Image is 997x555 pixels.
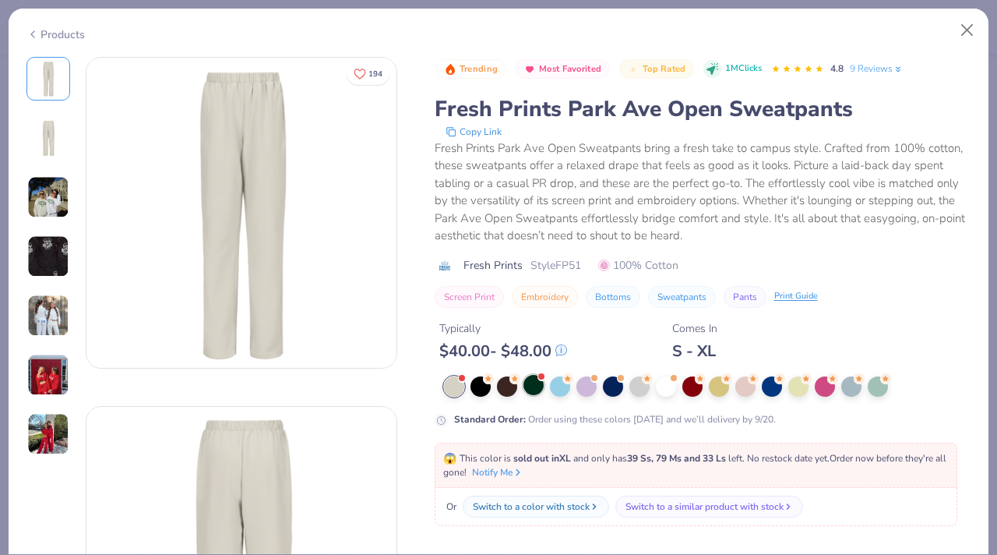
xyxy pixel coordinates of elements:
[539,65,601,73] span: Most Favorited
[523,63,536,76] img: Most Favorited sort
[850,62,904,76] a: 9 Reviews
[513,452,571,465] strong: sold out in XL
[516,59,610,80] button: Badge Button
[625,500,784,514] div: Switch to a similar product with stock
[30,119,67,157] img: Back
[953,16,982,45] button: Close
[435,286,504,308] button: Screen Print
[27,235,69,277] img: User generated content
[441,124,506,140] button: copy to clipboard
[439,320,567,337] div: Typically
[30,60,67,97] img: Front
[512,286,578,308] button: Embroidery
[463,496,609,518] button: Switch to a color with stock
[454,413,526,426] strong: Standard Order :
[724,286,766,308] button: Pants
[643,65,686,73] span: Top Rated
[435,94,971,124] div: Fresh Prints Park Ave Open Sweatpants
[435,140,971,245] div: Fresh Prints Park Ave Open Sweatpants bring a fresh take to campus style. Crafted from 100% cotto...
[27,354,69,396] img: User generated content
[347,62,389,85] button: Like
[86,58,396,368] img: Front
[27,413,69,455] img: User generated content
[830,62,844,75] span: 4.8
[26,27,85,43] div: Products
[463,257,523,274] span: Fresh Prints
[436,59,506,80] button: Badge Button
[648,286,716,308] button: Sweatpants
[771,57,824,82] div: 4.8 Stars
[627,63,639,76] img: Top Rated sort
[619,59,694,80] button: Badge Button
[439,341,567,361] div: $ 40.00 - $ 48.00
[615,496,803,518] button: Switch to a similar product with stock
[444,63,456,76] img: Trending sort
[672,341,717,361] div: S - XL
[460,65,498,73] span: Trending
[672,320,717,337] div: Comes In
[530,257,581,274] span: Style FP51
[27,176,69,218] img: User generated content
[472,465,523,479] button: Notify Me
[368,70,382,78] span: 194
[27,295,69,337] img: User generated content
[454,412,776,426] div: Order using these colors [DATE] and we’ll delivery by 9/20.
[473,500,590,514] div: Switch to a color with stock
[598,257,678,274] span: 100% Cotton
[443,451,456,466] span: 😱
[774,290,818,303] div: Print Guide
[586,286,640,308] button: Bottoms
[435,260,456,272] img: brand logo
[443,452,946,479] span: This color is and only has left . No restock date yet. Order now before they're all gone!
[725,62,762,76] span: 1M Clicks
[627,452,726,465] strong: 39 Ss, 79 Ms and 33 Ls
[443,500,456,514] span: Or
